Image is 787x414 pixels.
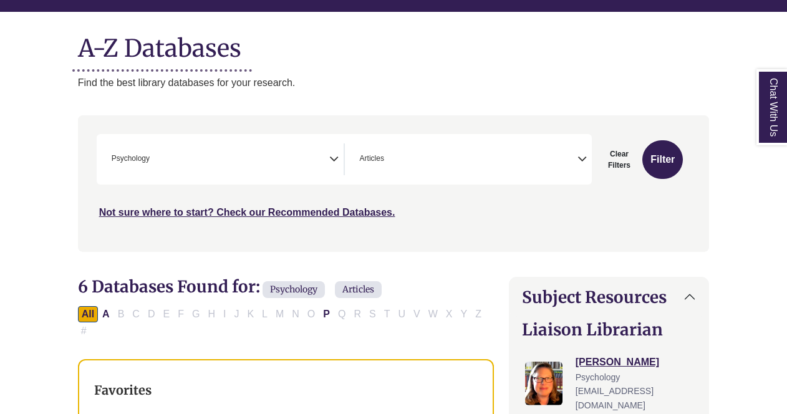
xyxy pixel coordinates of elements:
[112,153,150,165] span: Psychology
[525,362,562,405] img: Jessica Moore
[522,320,697,339] h2: Liaison Librarian
[99,306,113,322] button: Filter Results A
[78,115,710,251] nav: Search filters
[355,153,384,165] li: Articles
[152,155,158,165] textarea: Search
[576,386,654,410] span: [EMAIL_ADDRESS][DOMAIN_NAME]
[78,75,710,91] p: Find the best library databases for your research.
[78,276,260,297] span: 6 Databases Found for:
[335,281,382,298] span: Articles
[94,383,478,398] h3: Favorites
[319,306,334,322] button: Filter Results P
[509,277,709,317] button: Subject Resources
[78,306,98,322] button: All
[99,207,395,218] a: Not sure where to start? Check our Recommended Databases.
[78,308,486,335] div: Alpha-list to filter by first letter of database name
[78,24,710,62] h1: A-Z Databases
[263,281,325,298] span: Psychology
[576,357,659,367] a: [PERSON_NAME]
[642,140,683,179] button: Submit for Search Results
[107,153,150,165] li: Psychology
[576,372,620,382] span: Psychology
[387,155,392,165] textarea: Search
[360,153,384,165] span: Articles
[599,140,640,179] button: Clear Filters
